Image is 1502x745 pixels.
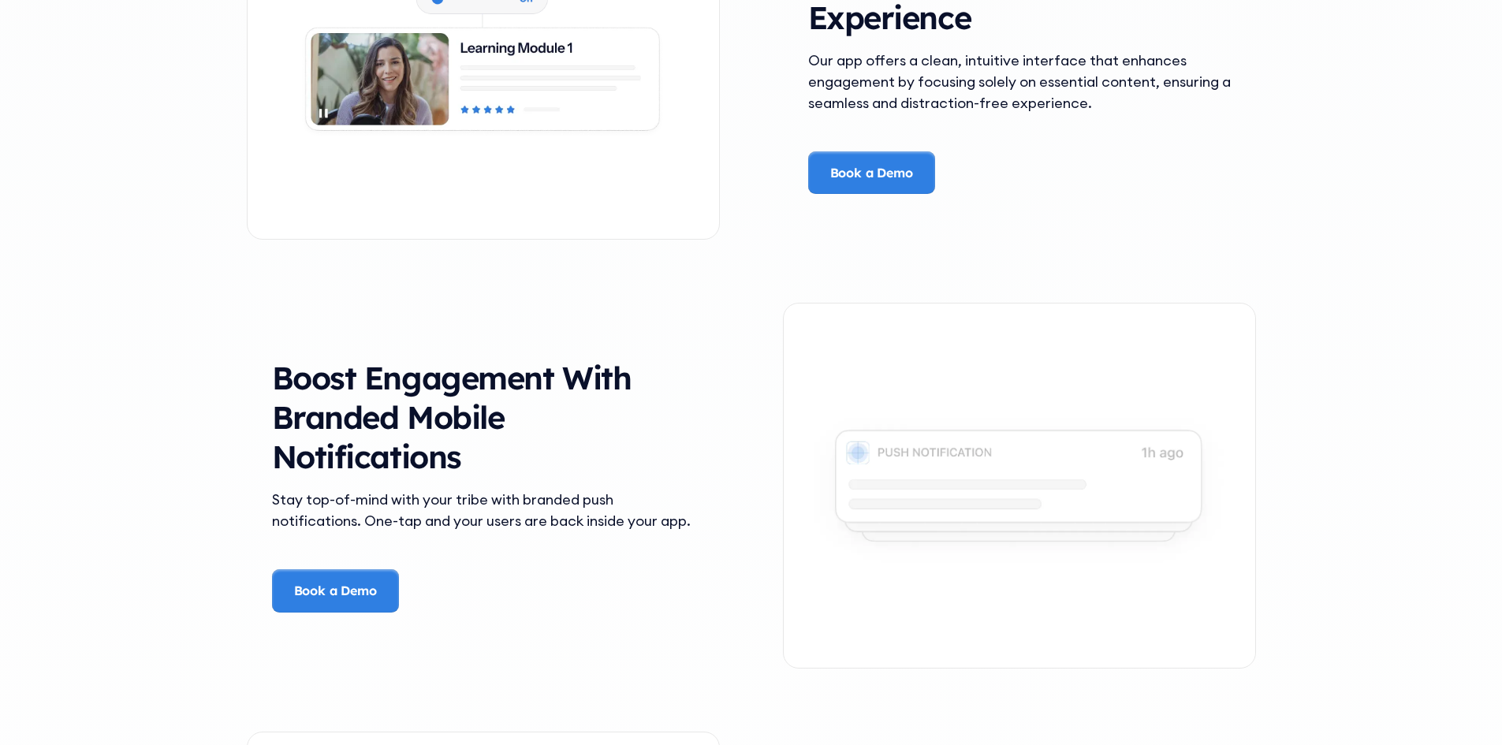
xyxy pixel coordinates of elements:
h3: Boost Engagement With Branded Mobile Notifications [272,358,695,476]
a: Book a Demo [808,151,935,194]
img: Push Notifications [784,382,1255,588]
a: Book a Demo [272,569,399,612]
div: Our app offers a clean, intuitive interface that enhances engagement by focusing solely on essent... [808,50,1231,114]
div: Stay top-of-mind with your tribe with branded push notifications. One-tap and your users are back... [272,489,695,531]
